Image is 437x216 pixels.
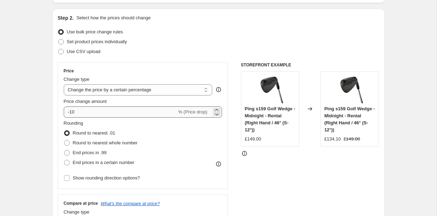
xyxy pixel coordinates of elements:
span: End prices in .99 [73,150,107,155]
h2: Step 2. [58,14,74,21]
span: Ping s159 Golf Wedge - Midnight - Rental (Right Hand / 46° (S-12°)) [245,106,295,132]
span: % (Price drop) [178,109,207,114]
input: -15 [64,106,177,118]
span: Price change amount [64,99,107,104]
h3: Price [64,68,74,74]
span: End prices in a certain number [73,160,134,165]
button: What's the compare at price? [101,201,160,206]
span: Change type [64,209,90,215]
span: Rounding [64,120,83,126]
img: WEBS159wedge_46S-12_CavityRender_Midnight_80x.webp [256,75,284,103]
div: £149.00 [245,136,261,143]
span: Use bulk price change rules [67,29,123,34]
strike: £149.00 [344,136,360,143]
span: Use CSV upload [67,49,100,54]
span: Round to nearest .01 [73,130,115,136]
span: Change type [64,77,90,82]
div: help [215,86,222,93]
span: Round to nearest whole number [73,140,138,145]
span: Show rounding direction options? [73,175,140,181]
p: Select how the prices should change [76,14,151,21]
h3: Compare at price [64,201,98,206]
span: Ping s159 Golf Wedge - Midnight - Rental (Right Hand / 46° (S-12°)) [324,106,375,132]
div: £134.10 [324,136,341,143]
h6: STOREFRONT EXAMPLE [241,62,379,68]
span: Set product prices individually [67,39,127,44]
img: WEBS159wedge_46S-12_CavityRender_Midnight_80x.webp [336,75,364,103]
